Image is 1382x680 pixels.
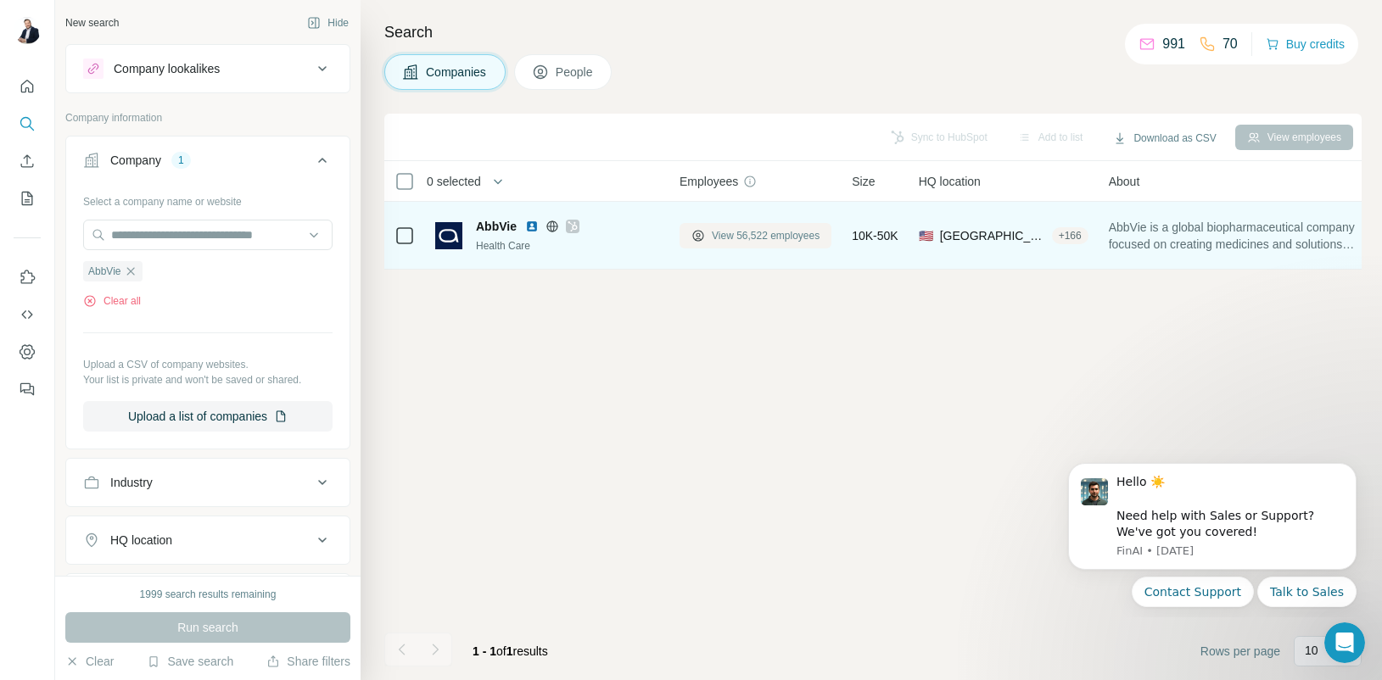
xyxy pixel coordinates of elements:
button: Enrich CSV [14,146,41,176]
div: New search [65,15,119,31]
button: Use Surfe API [14,299,41,330]
button: Use Surfe on LinkedIn [14,262,41,293]
div: Select a company name or website [83,187,333,209]
p: Your list is private and won't be saved or shared. [83,372,333,387]
button: Share filters [266,653,350,670]
button: Search [14,109,41,139]
img: Logo of AbbVie [435,222,462,249]
div: Company lookalikes [114,60,220,77]
h4: Search [384,20,1362,44]
div: Industry [110,474,153,491]
span: HQ location [919,173,981,190]
span: 🇺🇸 [919,227,933,244]
button: Download as CSV [1101,125,1228,151]
button: Buy credits [1266,32,1345,56]
div: Health Care [476,238,659,254]
span: People [556,64,595,81]
button: Feedback [14,374,41,404]
span: Rows per page [1200,643,1280,660]
div: 1999 search results remaining [140,587,277,602]
button: HQ location [66,520,350,560]
button: Quick start [14,71,41,102]
button: Clear [65,653,114,670]
p: 10 [1305,642,1318,659]
span: Size [852,173,875,190]
img: LinkedIn logo [525,220,539,233]
span: of [496,644,506,658]
button: Save search [147,653,233,670]
button: Hide [295,10,361,36]
p: 70 [1223,34,1238,54]
div: HQ location [110,532,172,549]
button: Company1 [66,140,350,187]
button: Upload a list of companies [83,401,333,432]
div: 1 [171,153,191,168]
span: About [1109,173,1140,190]
p: 991 [1162,34,1185,54]
span: View 56,522 employees [712,228,820,243]
span: AbbVie [88,264,120,279]
span: 1 [506,644,513,658]
span: results [473,644,548,658]
div: Company [110,152,161,169]
span: 10K-50K [852,227,898,244]
button: View 56,522 employees [680,223,831,248]
p: Upload a CSV of company websites. [83,357,333,372]
div: + 166 [1052,228,1088,243]
span: [GEOGRAPHIC_DATA], [US_STATE] [940,227,1045,244]
span: Companies [426,64,488,81]
p: Company information [65,110,350,125]
iframe: Intercom live chat [1324,622,1365,663]
span: 1 - 1 [473,644,496,658]
button: Company lookalikes [66,48,350,89]
button: Dashboard [14,337,41,367]
span: AbbVie is a global biopharmaceutical company focused on creating medicines and solutions that put... [1109,219,1360,253]
button: My lists [14,183,41,214]
iframe: Intercom notifications message [1043,448,1382,617]
span: 0 selected [427,173,481,190]
img: Avatar [14,17,41,44]
span: Employees [680,173,738,190]
button: Clear all [83,293,141,309]
span: AbbVie [476,218,517,235]
button: Industry [66,462,350,503]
